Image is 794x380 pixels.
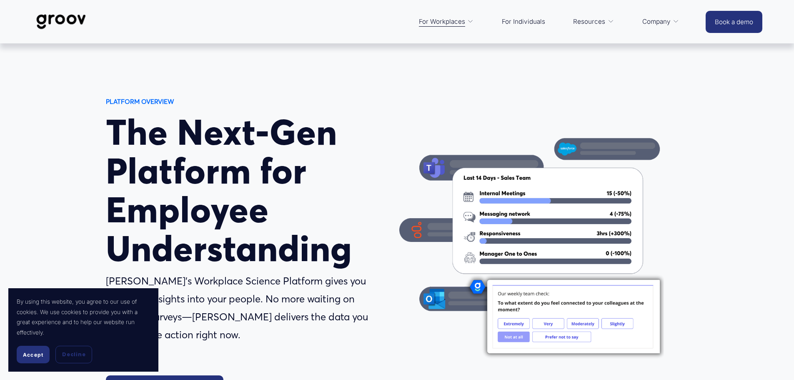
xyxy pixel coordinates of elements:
span: Company [642,16,671,28]
p: [PERSON_NAME]’s Workplace Science Platform gives you real-time insights into your people. No more... [106,272,371,344]
span: Resources [573,16,605,28]
a: folder dropdown [569,12,618,32]
span: Accept [23,352,43,358]
button: Decline [55,346,92,363]
section: Cookie banner [8,288,158,372]
strong: PLATFORM OVERVIEW [106,98,174,106]
a: For Individuals [498,12,549,32]
a: Book a demo [706,11,762,33]
a: folder dropdown [415,12,478,32]
h1: The Next-Gen Platform for Employee Understanding [106,113,395,268]
span: Decline [62,351,85,358]
a: folder dropdown [638,12,684,32]
p: By using this website, you agree to our use of cookies. We use cookies to provide you with a grea... [17,297,150,337]
span: For Workplaces [419,16,465,28]
img: Groov | Workplace Science Platform | Unlock Performance | Drive Results [32,8,90,35]
button: Accept [17,346,50,363]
